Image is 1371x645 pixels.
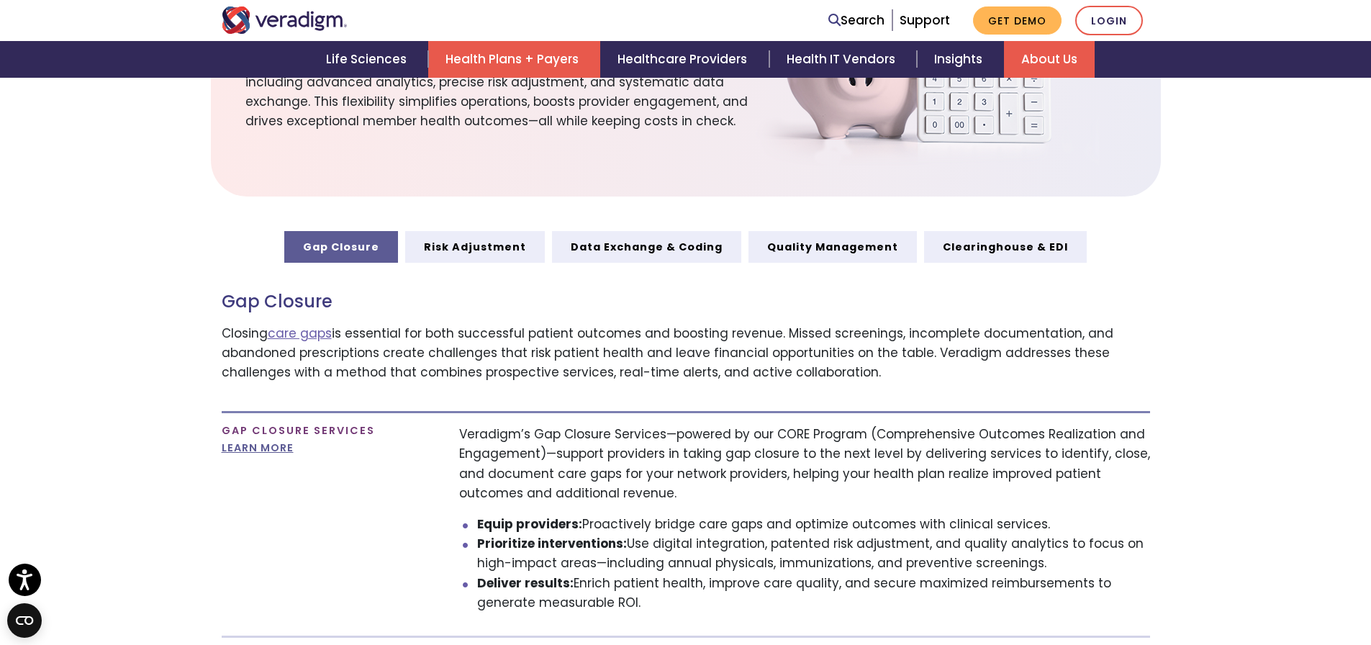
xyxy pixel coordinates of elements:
a: Clearinghouse & EDI [924,231,1087,263]
a: Login [1075,6,1143,35]
a: Search [828,11,884,30]
li: Enrich patient health, improve care quality, and secure maximized reimbursements to generate meas... [477,574,1150,613]
strong: Equip providers: [477,515,582,533]
a: Life Sciences [309,41,428,78]
li: Use digital integration, patented risk adjustment, and quality analytics to focus on high-impact ... [477,534,1150,573]
img: Veradigm logo [222,6,348,34]
p: Closing is essential for both successful patient outcomes and boosting revenue. Missed screenings... [222,324,1150,383]
button: Open CMP widget [7,603,42,638]
iframe: Drift Chat Widget [1095,541,1354,628]
a: Gap Closure [284,231,398,263]
a: Get Demo [973,6,1062,35]
a: Insights [917,41,1004,78]
a: Quality Management [748,231,917,263]
a: About Us [1004,41,1095,78]
a: LEARN MORE [222,441,294,455]
strong: Deliver results: [477,574,574,592]
a: Risk Adjustment [405,231,545,263]
a: Health Plans + Payers [428,41,600,78]
a: Data Exchange & Coding [552,231,741,263]
a: care gaps [268,325,332,342]
a: Healthcare Providers [600,41,769,78]
strong: Prioritize interventions: [477,535,627,552]
a: Support [900,12,950,29]
a: Health IT Vendors [769,41,917,78]
li: Proactively bridge care gaps and optimize outcomes with clinical services. [477,515,1150,534]
h4: Gap Closure Services [222,425,438,437]
p: Veradigm’s Gap Closure Services—powered by our CORE Program (Comprehensive Outcomes Realization a... [459,425,1150,503]
h3: Gap Closure [222,292,1150,312]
